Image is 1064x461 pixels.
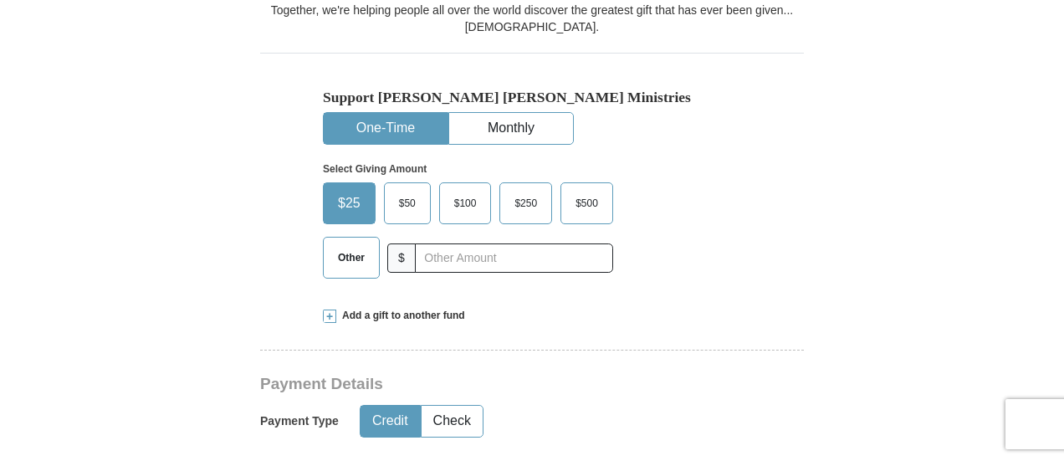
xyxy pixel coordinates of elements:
button: One-Time [324,113,448,144]
h5: Support [PERSON_NAME] [PERSON_NAME] Ministries [323,89,741,106]
div: Together, we're helping people all over the world discover the greatest gift that has ever been g... [260,2,804,35]
span: $100 [446,191,485,216]
span: $50 [391,191,424,216]
input: Other Amount [415,243,613,273]
span: $500 [567,191,606,216]
span: $ [387,243,416,273]
button: Monthly [449,113,573,144]
span: $25 [330,191,369,216]
h3: Payment Details [260,375,687,394]
button: Credit [361,406,420,437]
h5: Payment Type [260,414,339,428]
span: $250 [506,191,545,216]
span: Other [330,245,373,270]
strong: Select Giving Amount [323,163,427,175]
span: Add a gift to another fund [336,309,465,323]
button: Check [422,406,483,437]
